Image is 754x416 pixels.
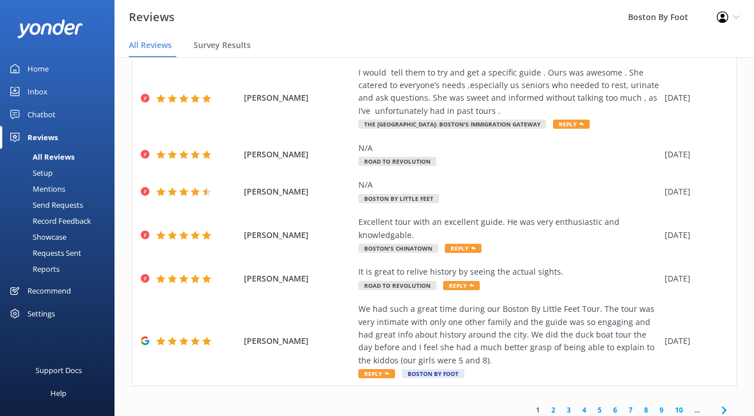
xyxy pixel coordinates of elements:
[7,165,53,181] div: Setup
[607,405,623,415] a: 6
[665,92,722,104] div: [DATE]
[623,405,638,415] a: 7
[7,229,66,245] div: Showcase
[27,80,48,103] div: Inbox
[7,181,115,197] a: Mentions
[358,244,438,253] span: Boston's Chinatown
[194,39,251,51] span: Survey Results
[358,281,436,290] span: Road to Revolution
[7,149,74,165] div: All Reviews
[358,303,659,367] div: We had such a great time during our Boston By Little Feet Tour. The tour was very intimate with o...
[7,197,115,213] a: Send Requests
[244,92,353,104] span: [PERSON_NAME]
[7,245,81,261] div: Requests Sent
[7,197,83,213] div: Send Requests
[443,281,480,290] span: Reply
[358,194,439,203] span: Boston By Little Feet
[7,229,115,245] a: Showcase
[402,369,464,378] span: Boston By Foot
[244,185,353,198] span: [PERSON_NAME]
[358,120,546,129] span: The [GEOGRAPHIC_DATA]: Boston's Immigration Gateway
[665,229,722,241] div: [DATE]
[27,126,58,149] div: Reviews
[546,405,561,415] a: 2
[358,157,436,166] span: Road to Revolution
[530,405,546,415] a: 1
[27,279,71,302] div: Recommend
[7,261,115,277] a: Reports
[665,148,722,161] div: [DATE]
[665,185,722,198] div: [DATE]
[654,405,669,415] a: 9
[665,335,722,347] div: [DATE]
[35,359,82,382] div: Support Docs
[17,19,83,38] img: yonder-white-logo.png
[561,405,577,415] a: 3
[638,405,654,415] a: 8
[669,405,689,415] a: 10
[553,120,590,129] span: Reply
[244,272,353,285] span: [PERSON_NAME]
[50,382,66,405] div: Help
[7,181,65,197] div: Mentions
[7,213,115,229] a: Record Feedback
[358,142,659,154] div: N/A
[244,148,353,161] span: [PERSON_NAME]
[445,244,481,253] span: Reply
[244,335,353,347] span: [PERSON_NAME]
[7,213,91,229] div: Record Feedback
[358,266,659,278] div: It is great to relive history by seeing the actual sights.
[665,272,722,285] div: [DATE]
[129,39,172,51] span: All Reviews
[358,369,395,378] span: Reply
[27,302,55,325] div: Settings
[577,405,592,415] a: 4
[592,405,607,415] a: 5
[689,405,705,415] span: ...
[358,216,659,241] div: Excellent tour with an excellent guide. He was very enthusiastic and knowledgable.
[244,229,353,241] span: [PERSON_NAME]
[358,179,659,191] div: N/A
[27,57,49,80] div: Home
[358,66,659,118] div: I would tell them to try and get a specific guide . Ours was awesome . She catered to everyone’s ...
[7,261,60,277] div: Reports
[7,165,115,181] a: Setup
[27,103,56,126] div: Chatbot
[7,149,115,165] a: All Reviews
[129,8,175,26] h3: Reviews
[7,245,115,261] a: Requests Sent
